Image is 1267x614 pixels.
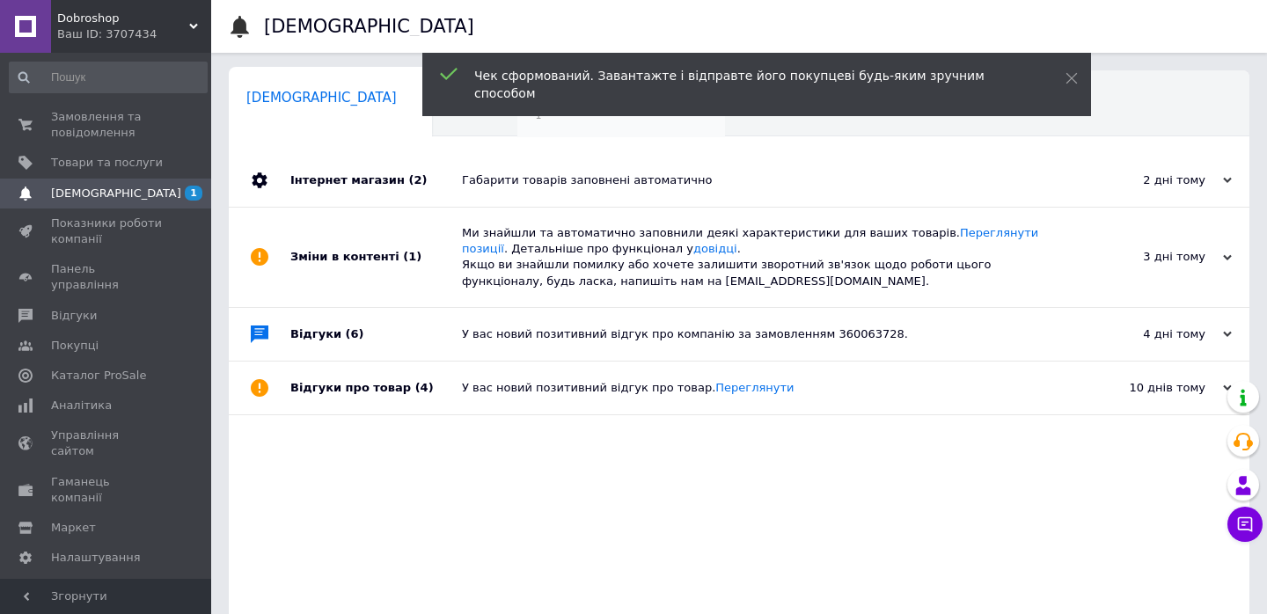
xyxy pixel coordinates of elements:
span: Показники роботи компанії [51,216,163,247]
a: Переглянути [715,381,794,394]
div: 2 дні тому [1056,172,1232,188]
span: Каталог ProSale [51,368,146,384]
span: Гаманець компанії [51,474,163,506]
input: Пошук [9,62,208,93]
div: Інтернет магазин [290,154,462,207]
span: 1 [185,186,202,201]
div: Чек сформований. Завантажте і відправте його покупцеві будь-яким зручним способом [474,67,1022,102]
span: Замовлення та повідомлення [51,109,163,141]
div: Габарити товарів заповнені автоматично [462,172,1056,188]
div: 4 дні тому [1056,326,1232,342]
span: Налаштування [51,550,141,566]
span: Маркет [51,520,96,536]
div: 3 дні тому [1056,249,1232,265]
span: [DEMOGRAPHIC_DATA] [246,90,397,106]
span: Відгуки [51,308,97,324]
h1: [DEMOGRAPHIC_DATA] [264,16,474,37]
button: Чат з покупцем [1227,507,1263,542]
div: Ваш ID: 3707434 [57,26,211,42]
span: (2) [408,173,427,186]
span: Покупці [51,338,99,354]
div: У вас новий позитивний відгук про компанію за замовленням 360063728. [462,326,1056,342]
span: Аналітика [51,398,112,413]
div: Ми знайшли та автоматично заповнили деякі характеристики для ваших товарів. . Детальніше про функ... [462,225,1056,289]
div: Зміни в контенті [290,208,462,307]
span: [DEMOGRAPHIC_DATA] [51,186,181,201]
span: Dobroshop [57,11,189,26]
div: Відгуки про товар [290,362,462,414]
span: (4) [415,381,434,394]
div: У вас новий позитивний відгук про товар. [462,380,1056,396]
span: Панель управління [51,261,163,293]
span: (1) [403,250,421,263]
div: 10 днів тому [1056,380,1232,396]
div: Відгуки [290,308,462,361]
a: довідці [693,242,737,255]
span: Товари та послуги [51,155,163,171]
span: Управління сайтом [51,428,163,459]
span: (6) [346,327,364,340]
